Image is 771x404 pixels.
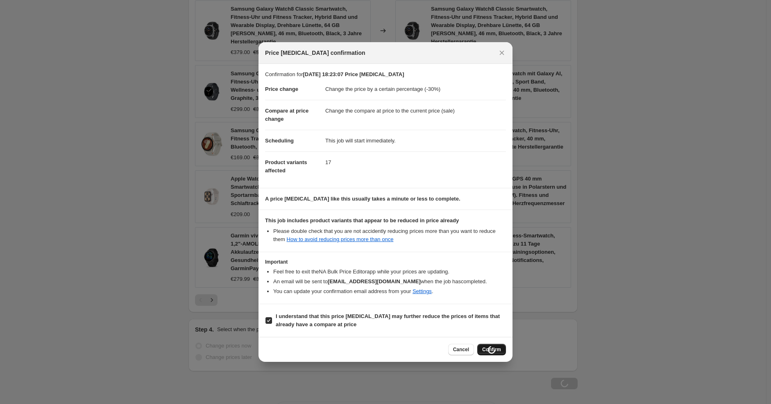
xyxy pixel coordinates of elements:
[325,130,506,151] dd: This job will start immediately.
[325,100,506,122] dd: Change the compare at price to the current price (sale)
[413,288,432,294] a: Settings
[273,278,506,286] li: An email will be sent to when the job has completed .
[328,278,421,284] b: [EMAIL_ADDRESS][DOMAIN_NAME]
[265,108,308,122] span: Compare at price change
[325,151,506,173] dd: 17
[265,70,506,79] p: Confirmation for
[265,217,459,223] b: This job includes product variants that appear to be reduced in price already
[287,236,394,242] a: How to avoid reducing prices more than once
[273,287,506,296] li: You can update your confirmation email address from your .
[265,196,460,202] b: A price [MEDICAL_DATA] like this usually takes a minute or less to complete.
[265,159,307,174] span: Product variants affected
[325,79,506,100] dd: Change the price by a certain percentage (-30%)
[276,313,500,327] b: I understand that this price [MEDICAL_DATA] may further reduce the prices of items that already h...
[448,344,474,355] button: Cancel
[453,346,469,353] span: Cancel
[265,138,294,144] span: Scheduling
[273,227,506,244] li: Please double check that you are not accidently reducing prices more than you want to reduce them
[265,86,298,92] span: Price change
[265,259,506,265] h3: Important
[303,71,404,77] b: [DATE] 18:23:07 Price [MEDICAL_DATA]
[273,268,506,276] li: Feel free to exit the NA Bulk Price Editor app while your prices are updating.
[265,49,365,57] span: Price [MEDICAL_DATA] confirmation
[496,47,508,59] button: Close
